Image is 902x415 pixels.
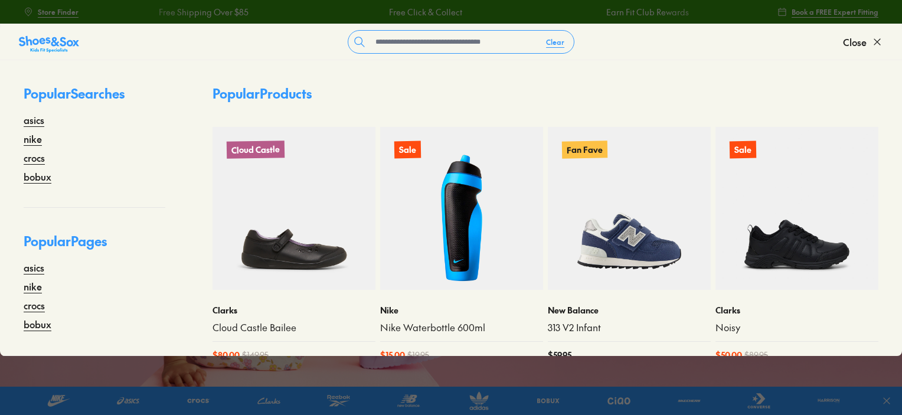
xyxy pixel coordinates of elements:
[213,321,375,334] a: Cloud Castle Bailee
[159,6,249,18] a: Free Shipping Over $85
[19,35,79,54] img: SNS_Logo_Responsive.svg
[227,140,285,159] p: Cloud Castle
[213,127,375,290] a: Cloud Castle
[380,304,543,316] p: Nike
[24,169,51,184] a: bobux
[548,321,711,334] a: 313 V2 Infant
[606,6,689,18] a: Earn Fit Club Rewards
[19,32,79,51] a: Shoes &amp; Sox
[380,127,543,290] a: Sale
[24,298,45,312] a: crocs
[24,132,42,146] a: nike
[213,349,240,361] span: $ 80.00
[777,1,878,22] a: Book a FREE Expert Fitting
[394,141,421,159] p: Sale
[24,231,165,260] p: Popular Pages
[715,321,878,334] a: Noisy
[537,31,574,53] button: Clear
[744,349,768,361] span: $ 89.95
[380,349,405,361] span: $ 15.00
[24,84,165,113] p: Popular Searches
[24,113,44,127] a: asics
[24,317,51,331] a: bobux
[548,304,711,316] p: New Balance
[24,1,79,22] a: Store Finder
[407,349,429,361] span: $ 19.95
[380,321,543,334] a: Nike Waterbottle 600ml
[715,127,878,290] a: Sale
[24,260,44,275] a: asics
[389,6,462,18] a: Free Click & Collect
[562,140,607,158] p: Fan Fave
[38,6,79,17] span: Store Finder
[242,349,269,361] span: $ 149.95
[548,349,571,361] span: $ 59.95
[213,304,375,316] p: Clarks
[843,35,867,49] span: Close
[715,349,742,361] span: $ 50.00
[548,127,711,290] a: Fan Fave
[730,141,756,159] p: Sale
[24,151,45,165] a: crocs
[843,29,883,55] button: Close
[715,304,878,316] p: Clarks
[24,279,42,293] a: nike
[213,84,312,103] p: Popular Products
[792,6,878,17] span: Book a FREE Expert Fitting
